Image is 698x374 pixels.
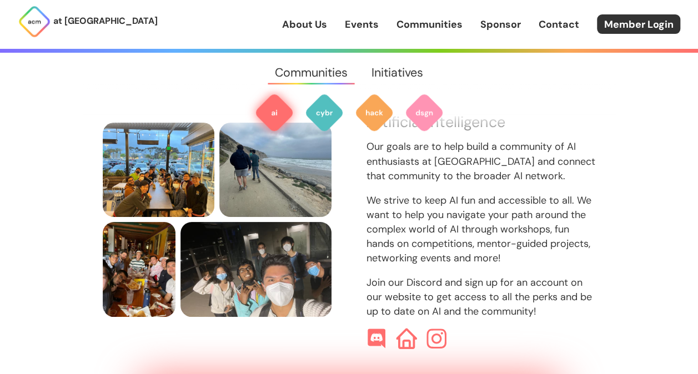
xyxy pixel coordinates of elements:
img: ACM Logo [18,5,51,38]
img: ACM Cyber [304,93,344,133]
p: We strive to keep AI fun and accessible to all. We want to help you navigate your path around the... [366,193,596,265]
a: Sponsor [480,17,521,32]
img: ACM AI Website [396,328,417,350]
img: ACM Hack [354,93,394,133]
a: About Us [282,17,327,32]
img: ACM AI Instagram [426,328,446,348]
a: Communities [263,53,359,93]
img: people masked outside the elevators at Nobel Drive Station [180,222,332,317]
a: Initiatives [360,53,435,93]
img: ACM AI [254,93,294,133]
img: a bunch of people sitting and smiling at a table [103,222,176,317]
p: Our goals are to help build a community of AI enthusiasts at [GEOGRAPHIC_DATA] and connect that c... [366,139,596,183]
img: ACM AI Discord [366,328,386,348]
a: Contact [539,17,579,32]
p: at [GEOGRAPHIC_DATA] [53,14,158,28]
a: Member Login [597,14,680,34]
a: at [GEOGRAPHIC_DATA] [18,5,158,38]
img: ACM Design [404,93,444,133]
img: members sitting at a table smiling [103,123,215,218]
a: Communities [396,17,463,32]
p: Join our Discord and sign up for an account on our website to get access to all the perks and be ... [366,275,596,319]
a: Events [345,17,379,32]
img: three people, one holding a massive water jug, hiking by the sea [219,123,332,218]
